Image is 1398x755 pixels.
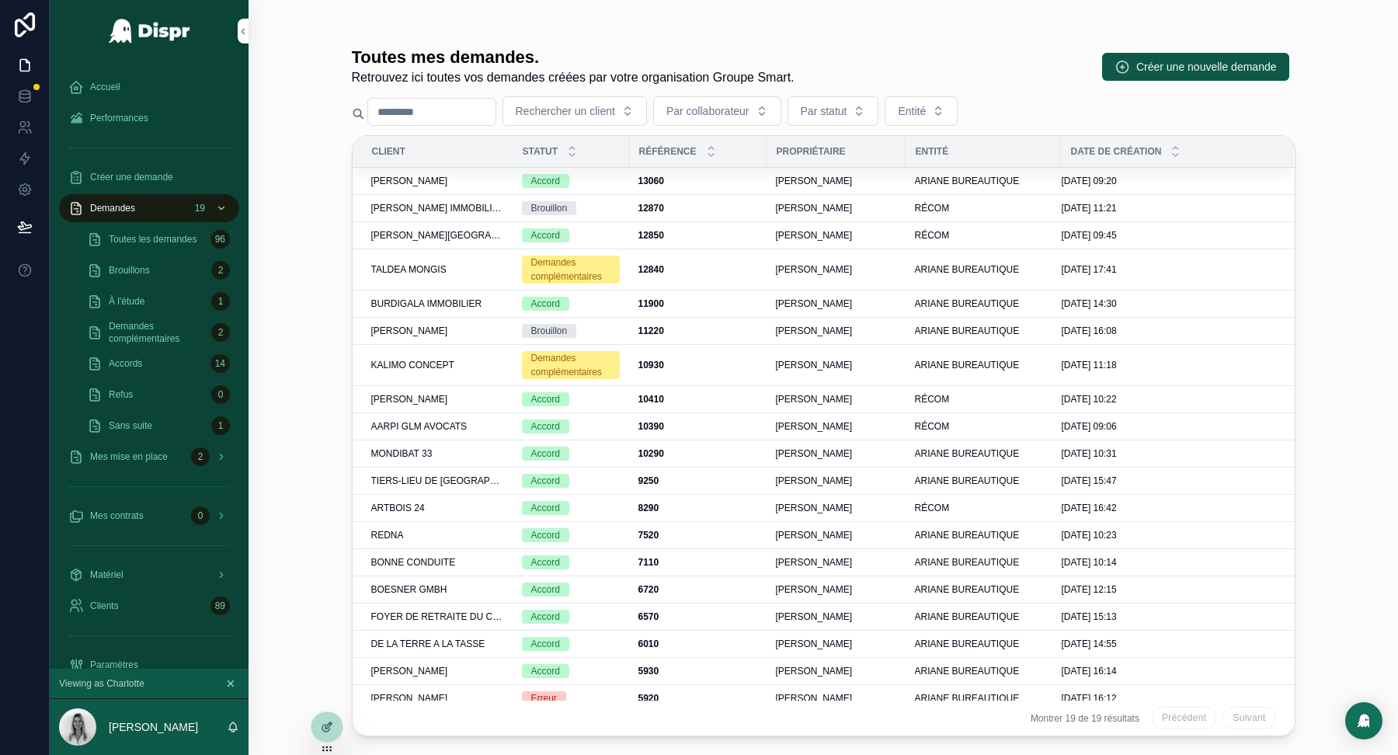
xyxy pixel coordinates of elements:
span: Statut [523,145,558,158]
strong: 10290 [638,448,664,459]
a: 9250 [638,475,757,487]
span: [PERSON_NAME] [776,202,853,214]
div: Accord [531,610,560,624]
a: BOESNER GMBH [371,583,503,596]
span: REDNA [371,529,404,541]
a: Accord [522,174,620,188]
span: [PERSON_NAME] [776,502,853,514]
span: À l'étude [109,295,144,308]
span: Mes mise en place [90,451,168,463]
a: Refus0 [78,381,239,409]
strong: 10930 [638,360,664,371]
a: 10930 [638,359,757,371]
a: 12840 [638,263,757,276]
a: [PERSON_NAME] [371,393,503,405]
a: [DATE] 11:21 [1062,202,1275,214]
a: Performances [59,104,239,132]
span: [DATE] 10:14 [1062,556,1117,569]
button: Select Button [788,96,879,126]
a: Créer une demande [59,163,239,191]
a: 11900 [638,297,757,310]
span: [DATE] 11:18 [1062,359,1117,371]
a: [DATE] 10:22 [1062,393,1275,405]
a: 10390 [638,420,757,433]
a: [PERSON_NAME] [776,359,896,371]
span: [PERSON_NAME] [776,393,853,405]
div: 19 [190,199,210,217]
a: Accord [522,583,620,597]
a: MONDIBAT 33 [371,447,503,460]
a: [DATE] 12:15 [1062,583,1275,596]
span: ARIANE BUREAUTIQUE [915,611,1020,623]
span: [PERSON_NAME] [776,420,853,433]
span: MONDIBAT 33 [371,447,433,460]
strong: 12840 [638,264,664,275]
a: Accord [522,528,620,542]
a: TIERS-LIEU DE [GEOGRAPHIC_DATA] [371,475,503,487]
span: Créer une nouvelle demande [1136,59,1277,75]
a: [PERSON_NAME] [776,692,896,705]
span: [DATE] 09:06 [1062,420,1117,433]
strong: 13060 [638,176,664,186]
a: 6720 [638,583,757,596]
span: Par statut [801,103,847,119]
span: Refus [109,388,133,401]
a: ARIANE BUREAUTIQUE [915,583,1052,596]
a: BONNE CONDUITE [371,556,503,569]
div: 2 [211,323,230,342]
span: ARIANE BUREAUTIQUE [915,297,1020,310]
div: Accord [531,637,560,651]
div: 96 [210,230,230,249]
span: KALIMO CONCEPT [371,359,454,371]
a: ARIANE BUREAUTIQUE [915,475,1052,487]
a: 6570 [638,611,757,623]
div: Accord [531,174,560,188]
span: [PERSON_NAME] [776,475,853,487]
a: ARIANE BUREAUTIQUE [915,611,1052,623]
a: [PERSON_NAME] [776,611,896,623]
span: Paramètres [90,659,138,671]
a: Accord [522,637,620,651]
div: 2 [191,447,210,466]
div: Accord [531,583,560,597]
a: 10410 [638,393,757,405]
a: 7520 [638,529,757,541]
span: BOESNER GMBH [371,583,447,596]
span: [PERSON_NAME] [776,359,853,371]
a: FOYER DE RETRAITE DU COMBATTANT [371,611,503,623]
div: Brouillon [531,324,568,338]
strong: 9250 [638,475,659,486]
a: [PERSON_NAME] [371,175,503,187]
a: [DATE] 14:55 [1062,638,1275,650]
strong: 6720 [638,584,659,595]
a: RÉCOM [915,229,1052,242]
a: Accord [522,555,620,569]
a: [PERSON_NAME] [776,229,896,242]
a: [DATE] 16:08 [1062,325,1275,337]
a: 6010 [638,638,757,650]
span: Accueil [90,81,120,93]
a: ARIANE BUREAUTIQUE [915,692,1052,705]
a: [DATE] 15:47 [1062,475,1275,487]
a: Mes contrats0 [59,502,239,530]
span: [PERSON_NAME] [776,665,853,677]
a: [DATE] 15:13 [1062,611,1275,623]
span: ARIANE BUREAUTIQUE [915,638,1020,650]
h1: Toutes mes demandes. [352,47,795,68]
div: Accord [531,528,560,542]
span: [PERSON_NAME] [371,665,448,677]
div: 0 [191,506,210,525]
div: Accord [531,501,560,515]
span: DE LA TERRE A LA TASSE [371,638,485,650]
span: [PERSON_NAME][GEOGRAPHIC_DATA] [371,229,503,242]
strong: 5920 [638,693,659,704]
div: Demandes complémentaires [531,351,610,379]
span: ARIANE BUREAUTIQUE [915,556,1020,569]
a: ARIANE BUREAUTIQUE [915,529,1052,541]
div: 0 [211,385,230,404]
span: Montrer 19 de 19 résultats [1031,712,1139,725]
span: ARIANE BUREAUTIQUE [915,529,1020,541]
span: [PERSON_NAME] [371,692,448,705]
span: [PERSON_NAME] [776,325,853,337]
a: À l'étude1 [78,287,239,315]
